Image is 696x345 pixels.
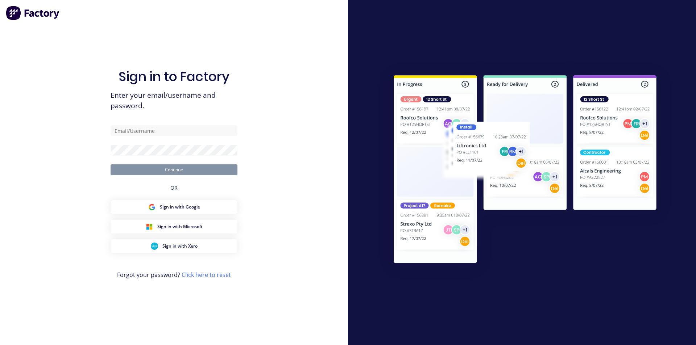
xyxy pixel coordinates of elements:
button: Xero Sign inSign in with Xero [111,239,237,253]
a: Click here to reset [182,271,231,279]
img: Factory [6,6,60,20]
input: Email/Username [111,125,237,136]
img: Microsoft Sign in [146,223,153,230]
span: Forgot your password? [117,270,231,279]
img: Google Sign in [148,203,156,211]
span: Sign in with Xero [162,243,198,249]
img: Sign in [378,61,672,280]
h1: Sign in to Factory [119,69,229,84]
span: Enter your email/username and password. [111,90,237,111]
button: Continue [111,164,237,175]
img: Xero Sign in [151,243,158,250]
span: Sign in with Microsoft [157,223,203,230]
button: Microsoft Sign inSign in with Microsoft [111,220,237,233]
span: Sign in with Google [160,204,200,210]
button: Google Sign inSign in with Google [111,200,237,214]
div: OR [170,175,178,200]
